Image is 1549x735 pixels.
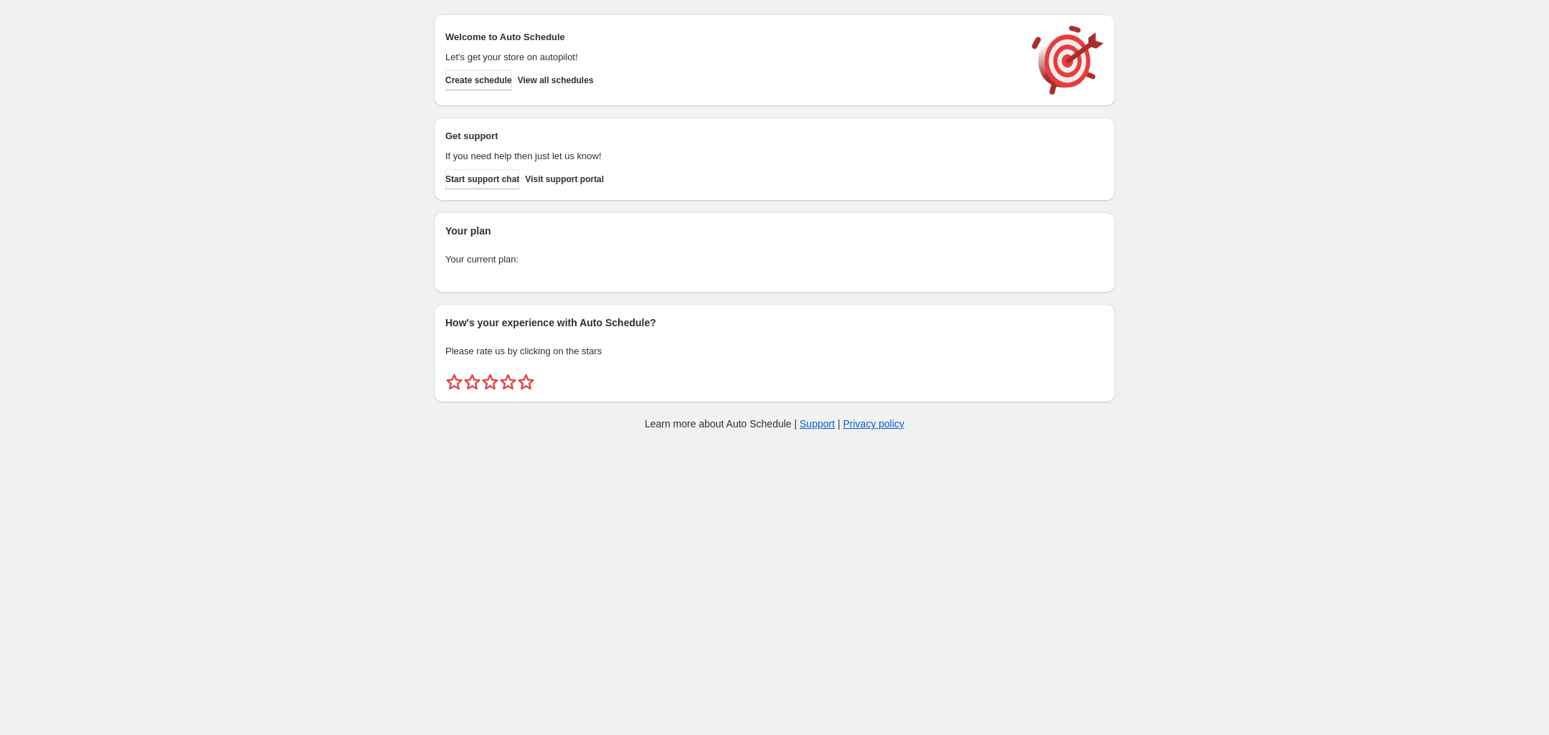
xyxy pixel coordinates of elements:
[645,417,904,431] p: Learn more about Auto Schedule | |
[445,169,519,189] a: Start support chat
[445,30,1018,44] h2: Welcome to Auto Schedule
[525,169,604,189] a: Visit support portal
[518,75,594,86] span: View all schedules
[445,174,519,185] span: Start support chat
[800,418,835,430] a: Support
[525,174,604,185] span: Visit support portal
[445,344,1104,359] p: Please rate us by clicking on the stars
[445,70,512,90] button: Create schedule
[843,418,905,430] a: Privacy policy
[445,75,512,86] span: Create schedule
[445,252,1104,267] p: Your current plan:
[445,129,1018,143] h2: Get support
[445,224,1104,238] h2: Your plan
[518,70,594,90] button: View all schedules
[445,50,1018,65] p: Let's get your store on autopilot!
[445,316,1104,330] h2: How's your experience with Auto Schedule?
[445,149,1018,163] p: If you need help then just let us know!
